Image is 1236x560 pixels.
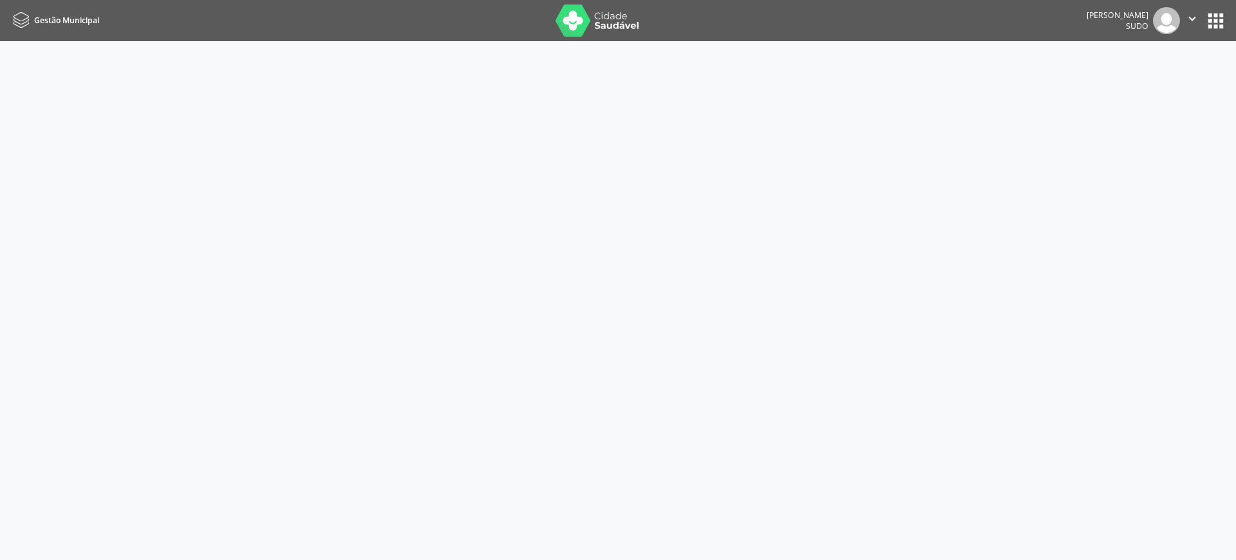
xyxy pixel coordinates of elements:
[9,10,99,31] a: Gestão Municipal
[1126,21,1148,32] span: Sudo
[1180,7,1204,34] button: 
[34,15,99,26] span: Gestão Municipal
[1087,10,1148,21] div: [PERSON_NAME]
[1153,7,1180,34] img: img
[1185,12,1199,26] i: 
[1204,10,1227,32] button: apps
